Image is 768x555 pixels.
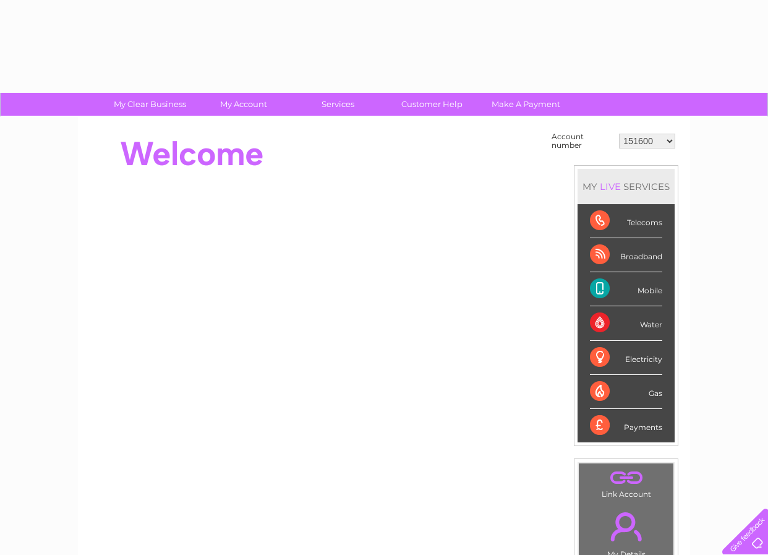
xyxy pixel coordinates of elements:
div: MY SERVICES [578,169,675,204]
div: LIVE [597,181,623,192]
a: . [582,467,670,488]
td: Link Account [578,463,674,502]
a: . [582,505,670,548]
a: My Clear Business [99,93,201,116]
a: Customer Help [381,93,483,116]
div: Electricity [590,341,662,375]
div: Payments [590,409,662,442]
div: Water [590,306,662,340]
td: Account number [548,129,616,153]
div: Mobile [590,272,662,306]
a: Make A Payment [475,93,577,116]
a: My Account [193,93,295,116]
div: Telecoms [590,204,662,238]
div: Broadband [590,238,662,272]
a: Services [287,93,389,116]
div: Gas [590,375,662,409]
